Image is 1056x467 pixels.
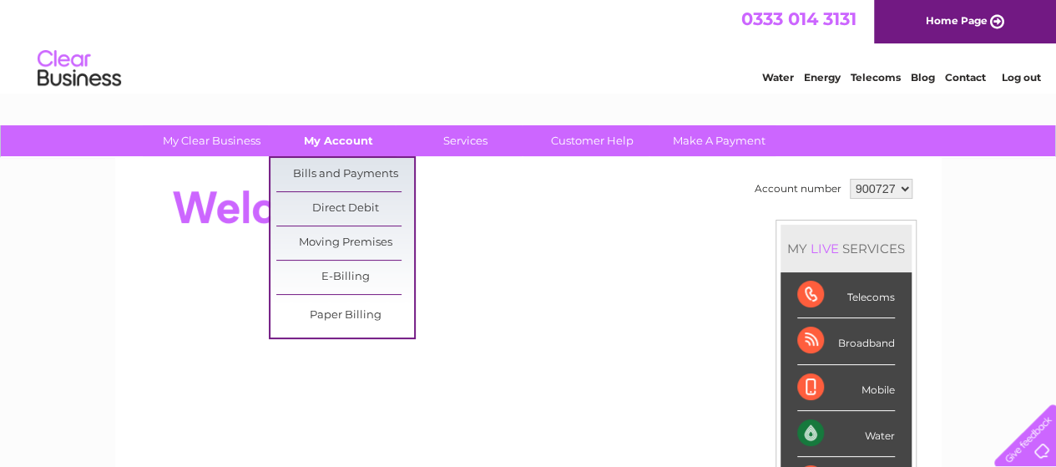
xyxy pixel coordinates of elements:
[523,125,661,156] a: Customer Help
[650,125,788,156] a: Make A Payment
[134,9,923,81] div: Clear Business is a trading name of Verastar Limited (registered in [GEOGRAPHIC_DATA] No. 3667643...
[397,125,534,156] a: Services
[270,125,407,156] a: My Account
[911,71,935,84] a: Blog
[276,299,414,332] a: Paper Billing
[797,365,895,411] div: Mobile
[797,272,895,318] div: Telecoms
[276,226,414,260] a: Moving Premises
[37,43,122,94] img: logo.png
[276,192,414,226] a: Direct Debit
[797,318,895,364] div: Broadband
[762,71,794,84] a: Water
[143,125,280,156] a: My Clear Business
[276,261,414,294] a: E-Billing
[781,225,912,272] div: MY SERVICES
[741,8,856,29] a: 0333 014 3131
[807,241,842,256] div: LIVE
[797,411,895,457] div: Water
[804,71,841,84] a: Energy
[851,71,901,84] a: Telecoms
[945,71,986,84] a: Contact
[276,158,414,191] a: Bills and Payments
[1001,71,1040,84] a: Log out
[750,175,846,203] td: Account number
